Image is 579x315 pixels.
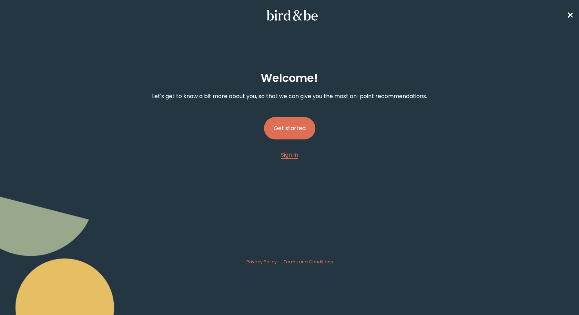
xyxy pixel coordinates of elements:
[567,10,573,21] span: ✕
[261,70,318,86] h2: Welcome !
[567,9,573,21] a: ✕
[246,259,277,265] a: Privacy Policy
[264,106,315,150] a: Get started
[152,92,427,101] p: Let's get to know a bit more about you, so that we can give you the most on-point recommendations.
[284,259,333,265] a: Terms and Conditions
[264,117,315,139] button: Get started
[545,283,572,308] iframe: Gorgias live chat messenger
[281,150,298,159] a: Sign In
